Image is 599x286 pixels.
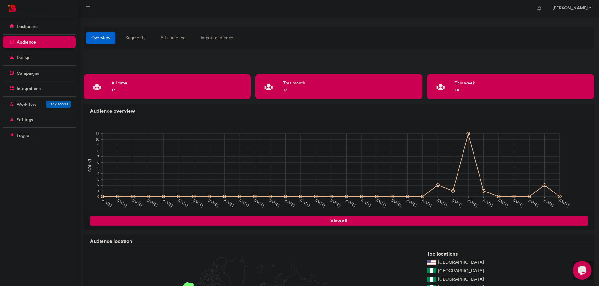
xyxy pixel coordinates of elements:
text: [DATE] [147,198,158,208]
img: NG [427,268,436,273]
text: [DATE] [330,198,341,208]
p: settings [17,117,33,123]
a: audience [3,36,76,48]
text: [DATE] [391,198,402,208]
span: this week [455,81,588,86]
a: designs [3,51,76,63]
a: segments [120,32,150,44]
p: campaigns [17,70,39,77]
text: [DATE] [360,198,371,208]
text: 0 [97,195,99,198]
text: [DATE] [528,198,539,208]
li: [GEOGRAPHIC_DATA] [427,259,594,266]
text: [DATE] [238,198,249,208]
text: [DATE] [375,198,386,208]
span: 17 [111,87,245,93]
text: 8 [97,149,99,153]
img: US [427,260,436,265]
a: settings [3,114,76,126]
span: Early access [48,102,68,106]
text: [DATE] [177,198,188,208]
text: [DATE] [117,198,128,208]
text: COUNT [88,158,92,172]
text: [DATE] [269,198,280,208]
text: [DATE] [132,198,143,208]
text: [DATE] [513,198,524,208]
li: [GEOGRAPHIC_DATA] [427,268,594,274]
text: [DATE] [436,198,447,208]
img: NG [427,277,436,282]
text: [DATE] [101,198,112,208]
p: dashboard [17,24,38,30]
p: audience [17,39,36,46]
text: [DATE] [284,198,295,208]
a: overview [86,32,115,44]
text: 7 [97,155,99,159]
text: 5 [97,166,99,170]
text: [DATE] [558,198,569,208]
p: Workflow [17,101,36,108]
text: 2 [97,183,99,187]
span: this month [283,81,417,86]
text: 9 [97,143,99,147]
span: 14 [455,87,588,93]
p: integrations [17,86,41,92]
text: [DATE] [162,198,173,208]
a: campaigns [3,67,76,79]
text: [DATE] [497,198,508,208]
span: all time [111,81,245,86]
img: InBranded Logo [7,3,49,13]
text: 1 [97,189,99,193]
text: [DATE] [345,198,356,208]
text: [DATE] [223,198,234,208]
text: [DATE] [452,198,463,208]
a: import audience [196,32,238,44]
text: [DATE] [208,198,219,208]
text: [DATE] [406,198,417,208]
iframe: chat widget [573,261,593,280]
text: [DATE] [315,198,326,208]
p: designs [17,55,32,61]
text: [DATE] [543,198,554,208]
span: 17 [283,87,417,93]
a: all audience [155,32,191,44]
a: view all [90,216,588,226]
a: integrations [3,83,76,94]
text: 11 [95,132,99,136]
text: [DATE] [193,198,204,208]
strong: [PERSON_NAME] [552,5,588,11]
text: 4 [97,172,99,175]
a: dashboard [3,20,76,32]
h6: top locations [427,251,594,257]
text: 6 [97,160,99,164]
a: WorkflowEarly access [3,98,76,110]
h6: audience location [90,238,588,244]
text: 10 [95,138,99,141]
h6: audience overview [90,108,588,114]
p: logout [17,132,31,139]
text: [DATE] [299,198,310,208]
text: [DATE] [254,198,265,208]
text: 3 [97,177,99,181]
text: [DATE] [482,198,493,208]
a: [PERSON_NAME] [546,3,596,15]
li: [GEOGRAPHIC_DATA] [427,276,594,283]
text: [DATE] [421,198,432,208]
text: [DATE] [467,198,478,208]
